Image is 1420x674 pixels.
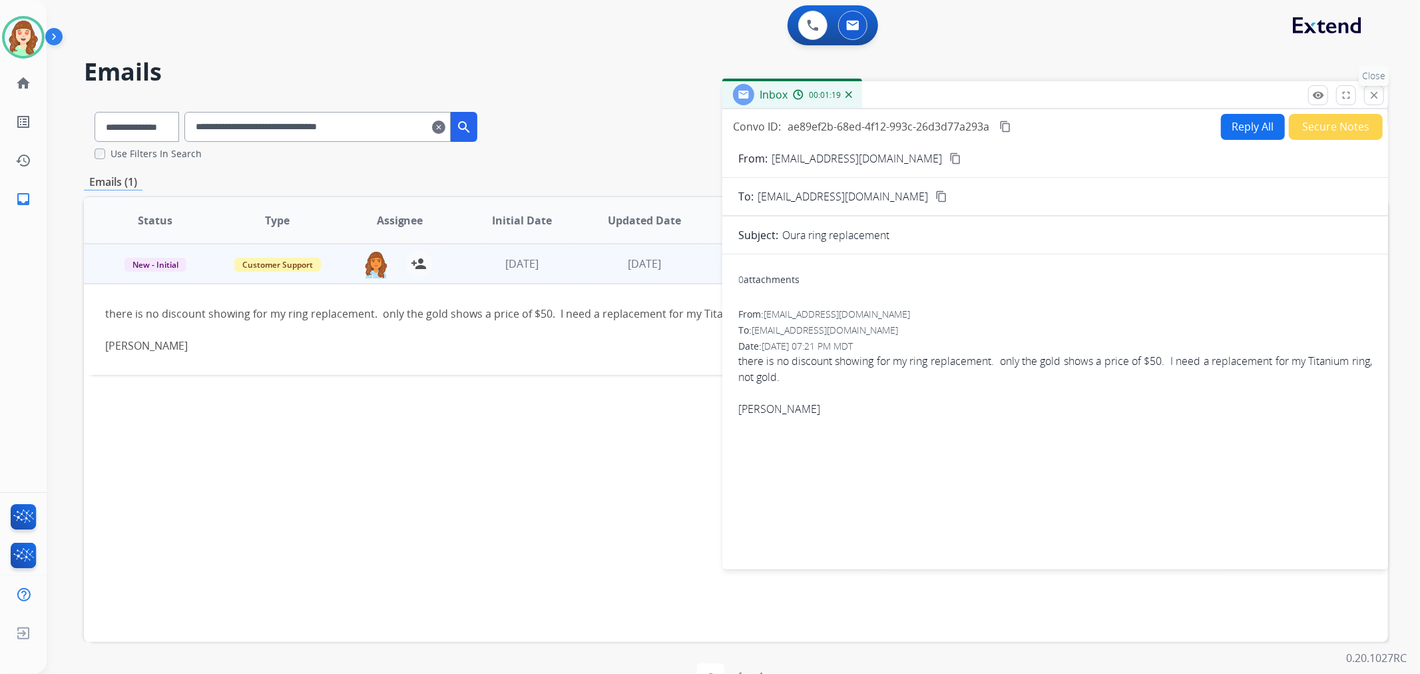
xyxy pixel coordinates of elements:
p: Subject: [738,227,778,243]
div: [PERSON_NAME] [105,338,1122,354]
span: ae89ef2b-68ed-4f12-993c-26d3d77a293a [788,119,989,134]
span: Assignee [377,212,423,228]
mat-icon: search [456,119,472,135]
button: Close [1364,85,1384,105]
span: [EMAIL_ADDRESS][DOMAIN_NAME] [764,308,910,320]
mat-icon: content_copy [999,121,1011,133]
span: Updated Date [608,212,681,228]
p: From: [738,151,768,167]
span: 00:01:19 [809,90,841,101]
img: avatar [5,19,42,56]
p: To: [738,188,754,204]
span: Inbox [760,87,788,102]
div: To: [738,324,1372,337]
span: [EMAIL_ADDRESS][DOMAIN_NAME] [758,188,928,204]
mat-icon: content_copy [935,190,947,202]
mat-icon: close [1368,89,1380,101]
mat-icon: content_copy [949,153,961,165]
span: [EMAIL_ADDRESS][DOMAIN_NAME] [752,324,898,336]
p: [EMAIL_ADDRESS][DOMAIN_NAME] [772,151,942,167]
span: Initial Date [492,212,552,228]
span: Type [265,212,290,228]
button: Secure Notes [1289,114,1383,140]
span: [DATE] [628,256,661,271]
p: Convo ID: [733,119,781,135]
span: [DATE] 07:21 PM MDT [762,340,853,352]
div: there is no discount showing for my ring replacement. only the gold shows a price of $50. I need ... [105,306,1122,354]
mat-icon: home [15,75,31,91]
mat-icon: clear [432,119,445,135]
div: there is no discount showing for my ring replacement. only the gold shows a price of $50. I need ... [738,353,1372,417]
mat-icon: person_add [411,256,427,272]
p: Close [1359,66,1389,86]
span: 0 [738,273,744,286]
mat-icon: history [15,153,31,168]
img: agent-avatar [363,250,389,278]
mat-icon: fullscreen [1340,89,1352,101]
div: [PERSON_NAME] [738,401,1372,417]
div: From: [738,308,1372,321]
p: Oura ring replacement [782,227,889,243]
div: attachments [738,273,800,286]
p: Emails (1) [84,174,142,190]
mat-icon: remove_red_eye [1312,89,1324,101]
span: [DATE] [505,256,539,271]
mat-icon: list_alt [15,114,31,130]
button: Reply All [1221,114,1285,140]
p: 0.20.1027RC [1346,650,1407,666]
span: Customer Support [234,258,321,272]
label: Use Filters In Search [111,147,202,161]
h2: Emails [84,59,1388,85]
span: Status [138,212,172,228]
span: New - Initial [124,258,186,272]
div: Date: [738,340,1372,353]
mat-icon: inbox [15,191,31,207]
